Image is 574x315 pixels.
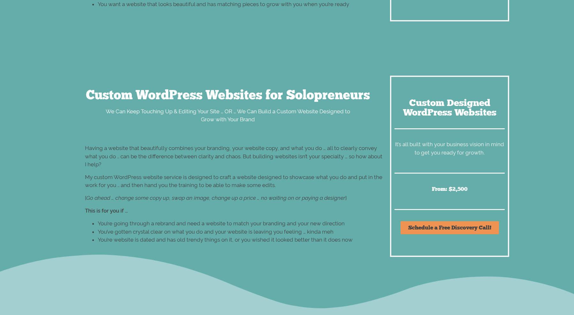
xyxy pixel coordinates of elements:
span: You want a website that looks beautiful and has matching pieces to grow with you when you’re ready [98,1,349,7]
span: My custom WordPress website service is designed to craft a website designed to showcase what you ... [85,174,382,189]
span: From: $2,500 [432,185,468,192]
span: Schedule a Free Discovery Call! [408,225,491,230]
span: { [85,195,86,201]
span: Go ahead … change some copy up, swap an image, change up a price … no waiting on or paying a desi... [86,195,345,201]
h2: Custom WordPress Websites for Solopreneurs [72,88,384,101]
h2: Custom Designed WordPress Websites [394,98,504,117]
span: You’re website is dated and has old trendy things on it, or you wished it looked better than it d... [98,236,353,243]
span: It’s all built with your business vision in mind to get you ready for growth. [395,141,504,156]
span: Having a website that beautifully combines your branding, your website copy, and what you do … al... [85,145,382,168]
a: Schedule a Free Discovery Call! [401,221,499,234]
span: You’ve gotten crystal clear on what you do and your website is leaving you feeling … kinda meh [98,229,333,235]
span: } [345,195,347,201]
span: You’re going through a rebrand and need a website to match your branding and your new direction [98,220,345,227]
b: This is for you if … [85,207,128,214]
span: We Can Keep Touching Up & Editing Your Site … OR … We Can Build a Custom Website Designed to Grow... [106,108,350,123]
